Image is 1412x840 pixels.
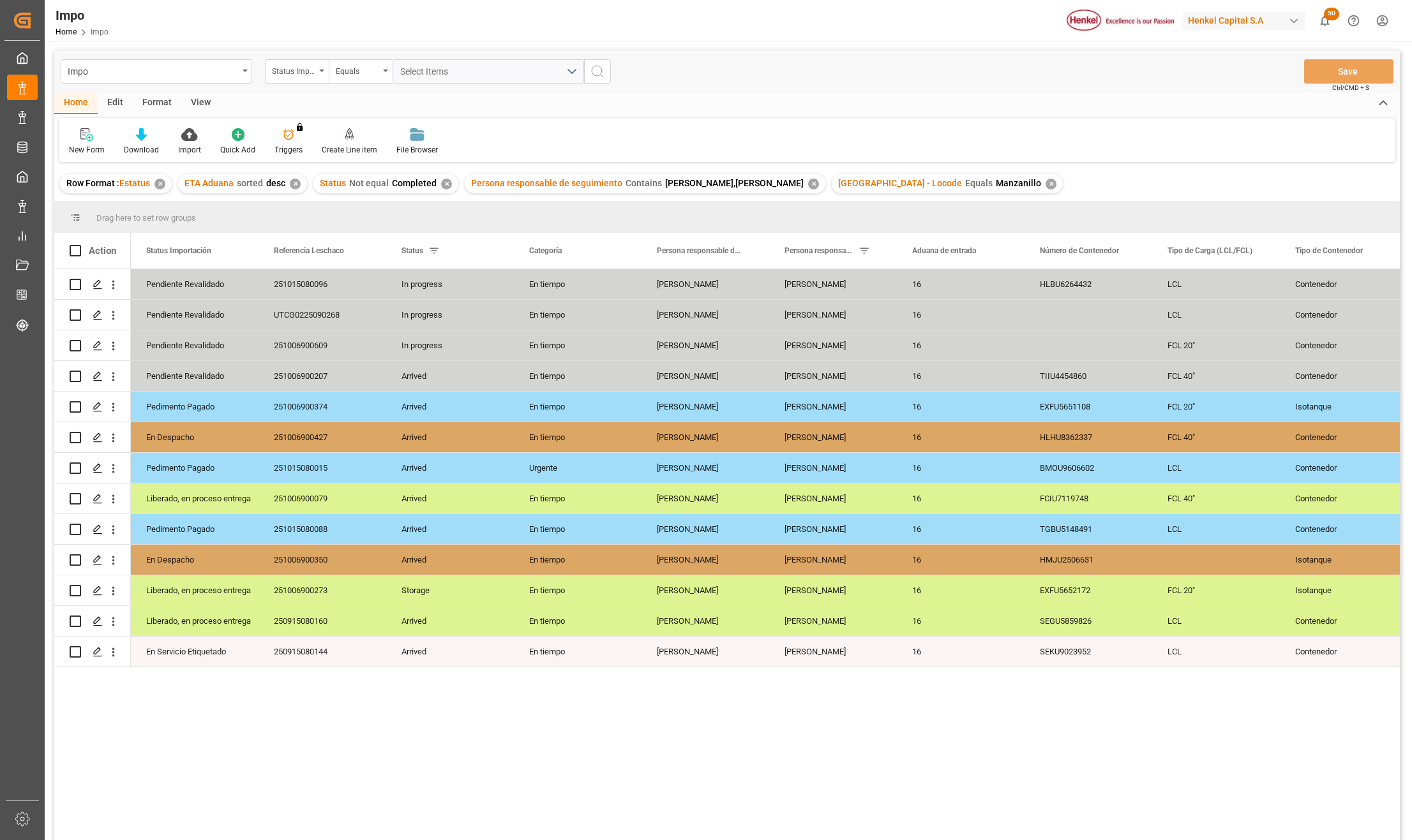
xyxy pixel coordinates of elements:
[471,178,622,188] span: Persona responsable de seguimiento
[897,637,1025,667] div: 16
[514,483,642,513] div: En tiempo
[393,59,584,84] button: open menu
[386,514,514,544] div: Arrived
[386,453,514,483] div: Arrived
[259,637,386,667] div: 250915080144
[349,178,389,188] span: Not equal
[769,361,897,391] div: [PERSON_NAME]
[996,178,1041,188] span: Manzanillo
[54,575,131,606] div: Press SPACE to select this row.
[1152,483,1280,513] div: FCL 40"
[54,330,131,361] div: Press SPACE to select this row.
[1168,246,1252,255] span: Tipo de Carga (LCL/FCL)
[54,606,131,637] div: Press SPACE to select this row.
[1280,422,1408,452] div: Contenedor
[69,144,105,156] div: New Form
[96,213,196,223] span: Drag here to set row groups
[897,330,1025,360] div: 16
[769,422,897,452] div: [PERSON_NAME]
[897,483,1025,513] div: 16
[181,92,220,114] div: View
[642,269,769,299] div: [PERSON_NAME]
[514,606,642,636] div: En tiempo
[897,361,1025,391] div: 16
[259,575,386,605] div: 251006900273
[1280,575,1408,605] div: Isotanque
[897,514,1025,544] div: 16
[1025,483,1152,513] div: FCIU7119748
[1046,179,1056,189] div: ✕
[665,178,804,188] span: [PERSON_NAME],[PERSON_NAME]
[642,330,769,360] div: [PERSON_NAME]
[514,637,642,667] div: En tiempo
[514,453,642,483] div: Urgente
[769,330,897,360] div: [PERSON_NAME]
[400,66,454,77] span: Select Items
[769,575,897,605] div: [PERSON_NAME]
[514,422,642,452] div: En tiempo
[897,392,1025,422] div: 16
[1025,269,1152,299] div: HLBU6264432
[769,269,897,299] div: [PERSON_NAME]
[386,545,514,575] div: Arrived
[66,178,119,188] span: Row Format :
[1025,606,1152,636] div: SEGU5859826
[329,59,393,84] button: open menu
[54,392,131,422] div: Press SPACE to select this row.
[146,270,243,299] div: Pendiente Revalidado
[965,178,993,188] span: Equals
[1280,637,1408,667] div: Contenedor
[124,144,159,156] div: Download
[146,515,243,544] div: Pedimento Pagado
[1280,392,1408,422] div: Isotanque
[897,575,1025,605] div: 16
[642,545,769,575] div: [PERSON_NAME]
[642,514,769,544] div: [PERSON_NAME]
[897,453,1025,483] div: 16
[146,576,243,605] div: Liberado, en proceso entrega
[642,483,769,513] div: [PERSON_NAME]
[54,92,98,114] div: Home
[1280,545,1408,575] div: Isotanque
[838,178,962,188] span: [GEOGRAPHIC_DATA] - Locode
[146,545,243,575] div: En Despacho
[642,392,769,422] div: [PERSON_NAME]
[61,59,252,84] button: open menu
[769,637,897,667] div: [PERSON_NAME]
[1152,422,1280,452] div: FCL 40"
[259,300,386,330] div: UTCG0225090268
[1280,514,1408,544] div: Contenedor
[1280,300,1408,330] div: Contenedor
[1025,514,1152,544] div: TGBU5148491
[1324,8,1339,20] span: 50
[1183,8,1311,33] button: Henkel Capital S.A
[1304,59,1393,84] button: Save
[146,423,243,452] div: En Despacho
[1152,514,1280,544] div: LCL
[146,453,243,483] div: Pedimento Pagado
[514,575,642,605] div: En tiempo
[54,300,131,330] div: Press SPACE to select this row.
[769,514,897,544] div: [PERSON_NAME]
[642,361,769,391] div: [PERSON_NAME]
[1040,246,1119,255] span: Número de Contenedor
[642,606,769,636] div: [PERSON_NAME]
[626,178,662,188] span: Contains
[514,300,642,330] div: En tiempo
[146,607,243,636] div: Liberado, en proceso entrega
[237,178,263,188] span: sorted
[265,59,329,84] button: open menu
[1152,269,1280,299] div: LCL
[146,362,243,391] div: Pendiente Revalidado
[1025,361,1152,391] div: TIIU4454860
[259,606,386,636] div: 250915080160
[402,246,423,255] span: Status
[1280,269,1408,299] div: Contenedor
[769,545,897,575] div: [PERSON_NAME]
[1152,453,1280,483] div: LCL
[146,300,243,330] div: Pendiente Revalidado
[642,453,769,483] div: [PERSON_NAME]
[769,300,897,330] div: [PERSON_NAME]
[54,361,131,392] div: Press SPACE to select this row.
[154,179,165,189] div: ✕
